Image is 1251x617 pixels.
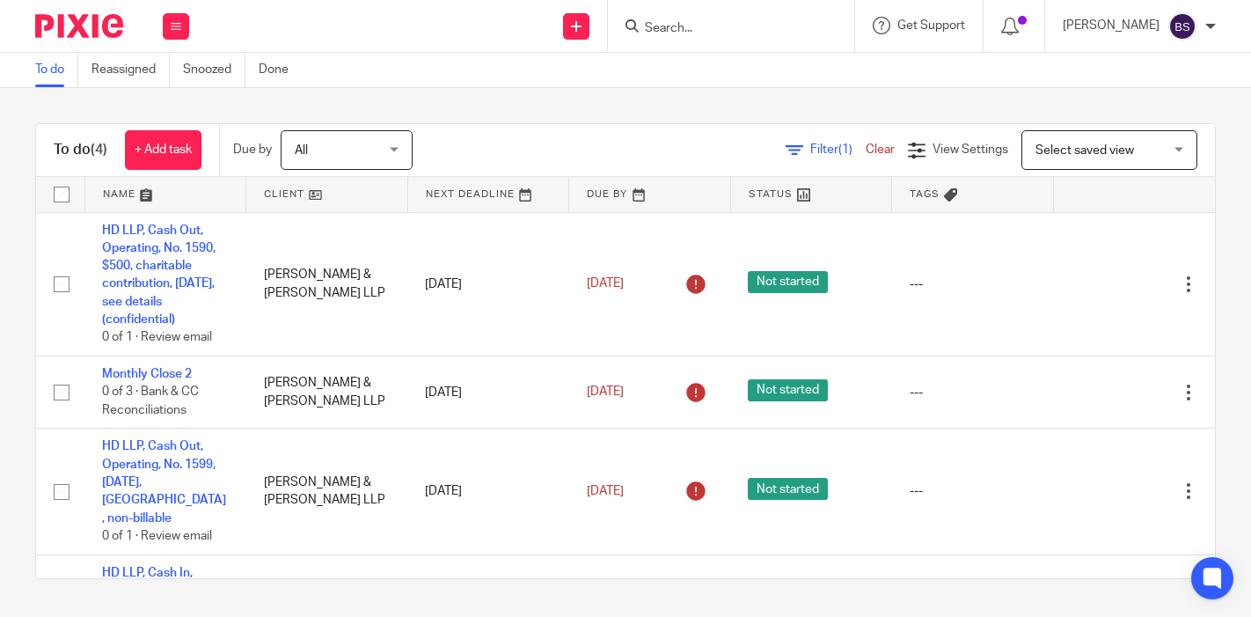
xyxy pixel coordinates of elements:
[102,332,212,344] span: 0 of 1 · Review email
[933,143,1008,156] span: View Settings
[407,429,569,555] td: [DATE]
[102,440,226,524] a: HD LLP, Cash Out, Operating, No. 1599, [DATE], [GEOGRAPHIC_DATA], non-billable
[910,384,1036,401] div: ---
[587,485,624,497] span: [DATE]
[910,482,1036,500] div: ---
[246,212,408,356] td: [PERSON_NAME] & [PERSON_NAME] LLP
[748,271,828,293] span: Not started
[91,143,107,157] span: (4)
[183,53,245,87] a: Snoozed
[407,212,569,356] td: [DATE]
[1035,144,1134,157] span: Select saved view
[102,386,199,417] span: 0 of 3 · Bank & CC Reconciliations
[1168,12,1196,40] img: svg%3E
[407,356,569,428] td: [DATE]
[748,379,828,401] span: Not started
[910,275,1036,293] div: ---
[643,21,801,37] input: Search
[587,386,624,399] span: [DATE]
[295,144,308,157] span: All
[897,19,965,32] span: Get Support
[54,141,107,159] h1: To do
[102,368,192,380] a: Monthly Close 2
[838,143,852,156] span: (1)
[35,53,78,87] a: To do
[233,141,272,158] p: Due by
[587,278,624,290] span: [DATE]
[102,224,216,327] a: HD LLP, Cash Out, Operating, No. 1590, $500, charitable contribution, [DATE], see details (confid...
[35,14,123,38] img: Pixie
[91,53,170,87] a: Reassigned
[125,130,201,170] a: + Add task
[1063,17,1160,34] p: [PERSON_NAME]
[910,189,940,199] span: Tags
[102,530,212,542] span: 0 of 1 · Review email
[259,53,302,87] a: Done
[246,429,408,555] td: [PERSON_NAME] & [PERSON_NAME] LLP
[748,478,828,500] span: Not started
[810,143,866,156] span: Filter
[246,356,408,428] td: [PERSON_NAME] & [PERSON_NAME] LLP
[866,143,895,156] a: Clear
